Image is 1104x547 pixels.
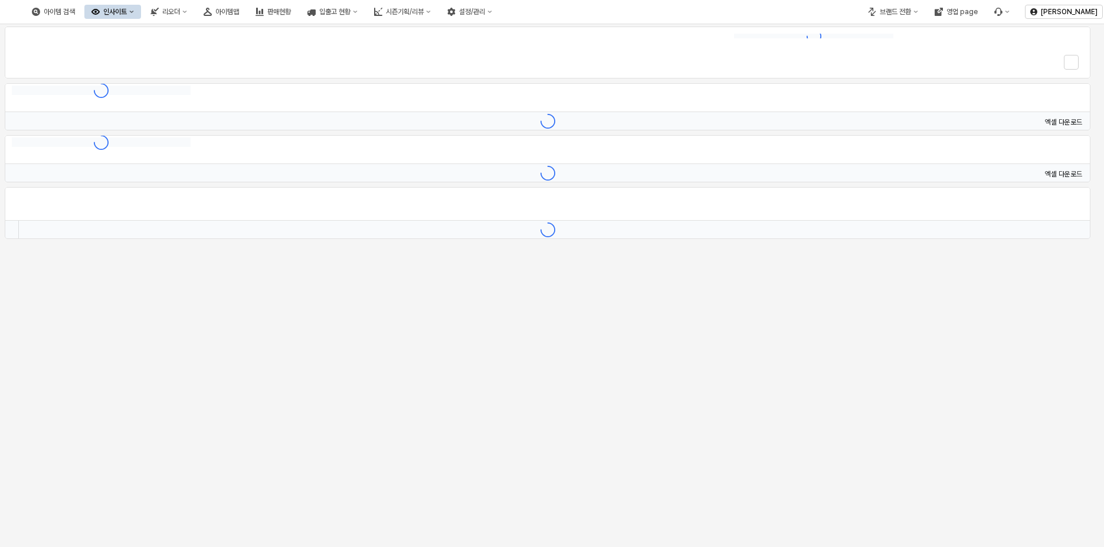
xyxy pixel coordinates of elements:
div: 시즌기획/리뷰 [386,8,424,16]
button: 리오더 [143,5,194,19]
div: 입출고 현황 [319,8,350,16]
button: 입출고 현황 [300,5,365,19]
button: 브랜드 전환 [861,5,925,19]
button: 아이템맵 [196,5,246,19]
div: 인사이트 [103,8,127,16]
div: 리오더 [162,8,180,16]
div: 브랜드 전환 [880,8,911,16]
button: 판매현황 [248,5,298,19]
div: 아이템 검색 [44,8,75,16]
button: 시즌기획/리뷰 [367,5,438,19]
button: 영업 page [928,5,985,19]
button: 인사이트 [84,5,141,19]
div: 판매현황 [267,8,291,16]
button: 설정/관리 [440,5,499,19]
button: [PERSON_NAME] [1025,5,1103,19]
p: [PERSON_NAME] [1041,7,1098,17]
div: 영업 page [946,8,978,16]
button: 아이템 검색 [25,5,82,19]
div: Menu item 6 [987,5,1017,19]
div: 설정/관리 [459,8,485,16]
div: 아이템맵 [215,8,239,16]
